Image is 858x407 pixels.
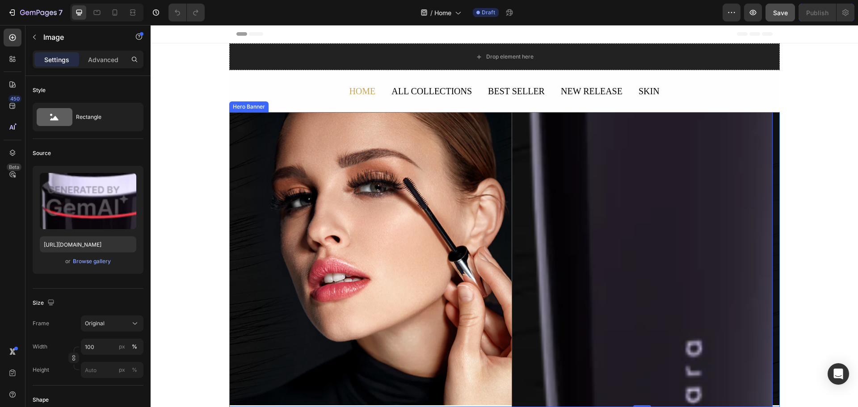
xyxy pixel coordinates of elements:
p: Image [43,32,119,42]
div: Open Intercom Messenger [828,363,849,385]
div: Undo/Redo [168,4,205,21]
button: 7 [4,4,67,21]
p: Advanced [88,55,118,64]
input: px% [81,339,143,355]
button: % [117,341,127,352]
p: 7 [59,7,63,18]
div: % [132,366,137,374]
span: Draft [482,8,495,17]
div: px [119,366,125,374]
div: px [119,343,125,351]
button: Original [81,315,143,331]
iframe: To enrich screen reader interactions, please activate Accessibility in Grammarly extension settings [151,25,858,407]
label: Frame [33,319,49,327]
span: or [65,256,71,267]
p: Settings [44,55,69,64]
input: https://example.com/image.jpg [40,236,136,252]
div: Source [33,149,51,157]
div: Publish [806,8,829,17]
div: Hero Banner [80,78,116,86]
div: Rectangle [76,107,130,127]
div: ALL COLLECTIONS [240,59,322,74]
span: Original [85,319,105,327]
span: Home [434,8,451,17]
span: / [430,8,433,17]
button: px [129,341,140,352]
div: Beta [7,164,21,171]
div: % [132,343,137,351]
div: Browse gallery [73,257,111,265]
div: SKIN [487,59,510,74]
div: 450 [8,95,21,102]
div: Background Image [79,87,629,382]
button: px [129,365,140,375]
button: Browse gallery [72,257,111,266]
div: Size [33,297,56,309]
span: Save [773,9,788,17]
div: NEW RELEASE [409,59,473,74]
label: Height [33,366,49,374]
div: Drop element here [336,28,383,35]
button: Save [765,4,795,21]
div: Style [33,86,46,94]
div: Shape [33,396,49,404]
img: preview-image [40,173,136,229]
label: Width [33,343,47,351]
button: Publish [799,4,836,21]
input: px% [81,362,143,378]
div: HOME [198,59,226,74]
div: BEST SELLER [336,59,395,74]
button: % [117,365,127,375]
div: Overlay [79,87,629,382]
